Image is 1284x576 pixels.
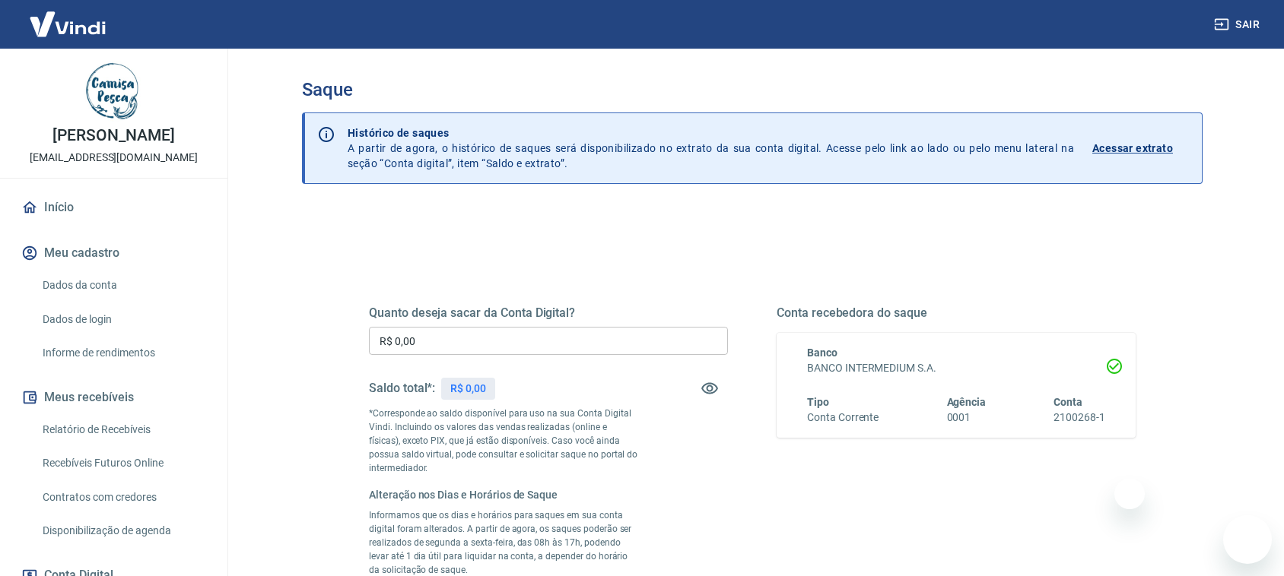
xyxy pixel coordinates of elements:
[369,305,728,321] h5: Quanto deseja sacar da Conta Digital?
[369,381,435,396] h5: Saldo total*:
[18,191,209,224] a: Início
[348,125,1074,141] p: Histórico de saques
[1211,11,1266,39] button: Sair
[37,414,209,445] a: Relatório de Recebíveis
[807,360,1105,376] h6: BANCO INTERMEDIUM S.A.
[52,128,174,144] p: [PERSON_NAME]
[807,347,837,359] span: Banco
[1054,410,1105,426] h6: 2100268-1
[302,79,1203,100] h3: Saque
[37,337,209,369] a: Informe de rendimentos
[348,125,1074,171] p: A partir de agora, o histórico de saques será disponibilizado no extrato da sua conta digital. Ac...
[18,1,117,47] img: Vindi
[37,304,209,335] a: Dados de login
[84,61,145,122] img: 7f96c998-389b-4f0b-ab0d-8680fd0a505b.jpeg
[1054,396,1082,408] span: Conta
[37,448,209,479] a: Recebíveis Futuros Online
[369,407,638,475] p: *Corresponde ao saldo disponível para uso na sua Conta Digital Vindi. Incluindo os valores das ve...
[807,410,879,426] h6: Conta Corrente
[1114,479,1145,509] iframe: Fechar mensagem
[30,150,198,166] p: [EMAIL_ADDRESS][DOMAIN_NAME]
[1092,125,1190,171] a: Acessar extrato
[37,515,209,546] a: Disponibilização de agenda
[18,236,209,270] button: Meu cadastro
[947,410,987,426] h6: 0001
[1092,141,1173,156] p: Acessar extrato
[777,305,1136,321] h5: Conta recebedora do saque
[37,270,209,301] a: Dados da conta
[369,487,638,502] h6: Alteração nos Dias e Horários de Saque
[807,396,829,408] span: Tipo
[947,396,987,408] span: Agência
[1223,515,1272,564] iframe: Botão para abrir a janela de mensagens
[18,381,209,414] button: Meus recebíveis
[450,381,486,397] p: R$ 0,00
[37,482,209,513] a: Contratos com credores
